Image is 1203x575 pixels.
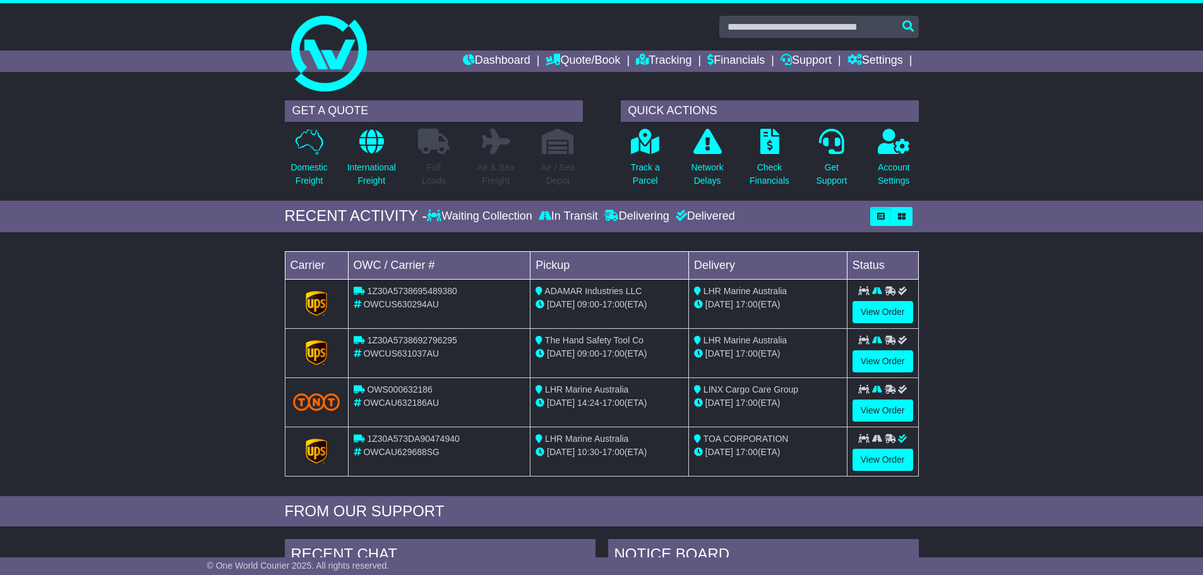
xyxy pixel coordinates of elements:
[750,161,789,187] p: Check Financials
[427,210,535,223] div: Waiting Collection
[705,447,733,457] span: [DATE]
[707,50,765,72] a: Financials
[705,299,733,309] span: [DATE]
[705,348,733,359] span: [DATE]
[673,210,735,223] div: Delivered
[367,286,457,296] span: 1Z30A5738695489380
[367,384,433,394] span: OWS000632186
[306,340,327,365] img: GetCarrierServiceLogo
[367,335,457,345] span: 1Z30A5738692796295
[602,299,625,309] span: 17:00
[347,161,396,187] p: International Freight
[690,128,724,194] a: NetworkDelays
[363,348,439,359] span: OWCUS631037AU
[418,161,450,187] p: Full Loads
[847,251,918,279] td: Status
[877,128,911,194] a: AccountSettings
[363,299,439,309] span: OWCUS630294AU
[536,298,683,311] div: - (ETA)
[477,161,515,187] p: Air & Sea Freight
[602,398,625,408] span: 17:00
[691,161,723,187] p: Network Delays
[703,286,787,296] span: LHR Marine Australia
[577,299,599,309] span: 09:00
[631,161,660,187] p: Track a Parcel
[545,434,628,444] span: LHR Marine Australia
[694,446,842,459] div: (ETA)
[546,50,620,72] a: Quote/Book
[601,210,673,223] div: Delivering
[608,539,919,573] div: NOTICE BOARD
[636,50,691,72] a: Tracking
[536,347,683,360] div: - (ETA)
[703,434,789,444] span: TOA CORPORATION
[285,502,919,521] div: FROM OUR SUPPORT
[736,398,758,408] span: 17:00
[703,384,798,394] span: LINX Cargo Care Group
[602,348,625,359] span: 17:00
[694,396,842,410] div: (ETA)
[853,449,913,471] a: View Order
[577,348,599,359] span: 09:00
[285,539,596,573] div: RECENT CHAT
[463,50,530,72] a: Dashboard
[306,291,327,316] img: GetCarrierServiceLogo
[293,393,340,410] img: TNT_Domestic.png
[285,251,348,279] td: Carrier
[878,161,910,187] p: Account Settings
[547,398,575,408] span: [DATE]
[816,161,847,187] p: Get Support
[815,128,847,194] a: GetSupport
[367,434,459,444] span: 1Z30A573DA90474940
[705,398,733,408] span: [DATE]
[547,348,575,359] span: [DATE]
[306,439,327,464] img: GetCarrierServiceLogo
[853,350,913,372] a: View Order
[853,301,913,323] a: View Order
[285,207,428,225] div: RECENT ACTIVITY -
[547,299,575,309] span: [DATE]
[536,210,601,223] div: In Transit
[736,447,758,457] span: 17:00
[736,299,758,309] span: 17:00
[285,100,583,122] div: GET A QUOTE
[577,447,599,457] span: 10:30
[363,447,440,457] span: OWCAU629688SG
[621,100,919,122] div: QUICK ACTIONS
[547,447,575,457] span: [DATE]
[348,251,530,279] td: OWC / Carrier #
[847,50,903,72] a: Settings
[694,298,842,311] div: (ETA)
[544,286,642,296] span: ADAMAR Industries LLC
[207,560,390,571] span: © One World Courier 2025. All rights reserved.
[536,396,683,410] div: - (ETA)
[694,347,842,360] div: (ETA)
[703,335,787,345] span: LHR Marine Australia
[536,446,683,459] div: - (ETA)
[290,161,327,187] p: Domestic Freight
[541,161,575,187] p: Air / Sea Depot
[290,128,328,194] a: DomesticFreight
[545,384,628,394] span: LHR Marine Australia
[736,348,758,359] span: 17:00
[602,447,625,457] span: 17:00
[577,398,599,408] span: 14:24
[749,128,790,194] a: CheckFinancials
[530,251,689,279] td: Pickup
[781,50,832,72] a: Support
[363,398,439,408] span: OWCAU632186AU
[630,128,661,194] a: Track aParcel
[347,128,397,194] a: InternationalFreight
[853,400,913,422] a: View Order
[688,251,847,279] td: Delivery
[545,335,643,345] span: The Hand Safety Tool Co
